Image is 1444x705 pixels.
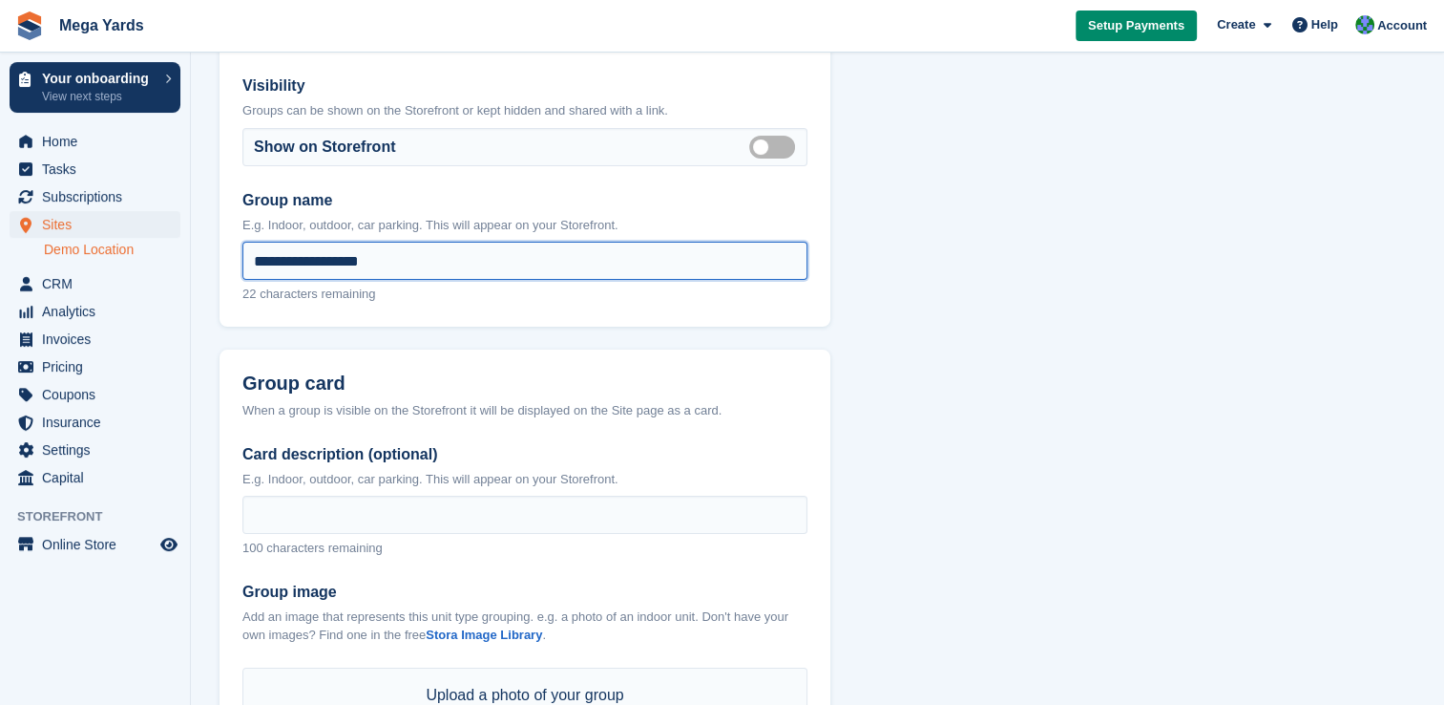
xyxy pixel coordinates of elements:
[10,381,180,408] a: menu
[10,156,180,182] a: menu
[10,211,180,238] a: menu
[17,507,190,526] span: Storefront
[10,183,180,210] a: menu
[749,145,803,148] label: Is visible
[15,11,44,40] img: stora-icon-8386f47178a22dfd0bd8f6a31ec36ba5ce8667c1dd55bd0f319d3a0aa187defe.svg
[42,183,157,210] span: Subscriptions
[1377,16,1427,35] span: Account
[42,381,157,408] span: Coupons
[242,75,807,97] label: Visibility
[42,298,157,325] span: Analytics
[10,464,180,491] a: menu
[1355,15,1374,34] img: Ben Ainscough
[426,628,542,642] a: Stora Image Library
[10,409,180,436] a: menu
[10,353,180,380] a: menu
[242,101,807,120] p: Groups can be shown on the Storefront or kept hidden and shared with a link.
[52,10,152,41] a: Mega Yards
[242,373,807,395] h2: Group card
[42,270,157,297] span: CRM
[42,464,157,491] span: Capital
[42,531,157,558] span: Online Store
[157,533,180,556] a: Preview store
[1088,16,1184,35] span: Setup Payments
[10,128,180,155] a: menu
[10,531,180,558] a: menu
[242,189,807,212] label: Group name
[242,541,263,555] span: 100
[260,287,375,301] span: characters remaining
[10,437,180,463] a: menu
[1217,15,1255,34] span: Create
[42,156,157,182] span: Tasks
[10,326,180,352] a: menu
[1311,15,1338,34] span: Help
[242,401,807,420] div: When a group is visible on the Storefront it will be displayed on the Site page as a card.
[242,470,807,489] p: E.g. Indoor, outdoor, car parking. This will appear on your Storefront.
[242,608,807,645] p: Add an image that represents this unit type grouping. e.g. a photo of an indoor unit. Don't have ...
[42,211,157,238] span: Sites
[242,443,807,466] label: Card description (optional)
[10,62,180,113] a: Your onboarding View next steps
[42,353,157,380] span: Pricing
[1076,11,1197,42] a: Setup Payments
[254,136,395,159] label: Show on Storefront
[242,216,807,235] p: E.g. Indoor, outdoor, car parking. This will appear on your Storefront.
[10,298,180,325] a: menu
[10,270,180,297] a: menu
[42,88,156,105] p: View next steps
[42,326,157,352] span: Invoices
[266,541,382,555] span: characters remaining
[42,409,157,436] span: Insurance
[42,128,157,155] span: Home
[44,241,180,259] a: Demo Location
[42,437,157,463] span: Settings
[42,72,156,85] p: Your onboarding
[242,581,807,604] label: Group image
[242,287,256,301] span: 22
